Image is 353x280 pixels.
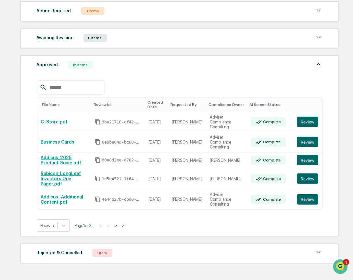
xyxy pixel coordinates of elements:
[168,168,206,189] td: [PERSON_NAME]
[4,130,44,142] a: 🖐️Preclearance
[20,88,53,93] span: [PERSON_NAME]
[206,152,247,169] td: [PERSON_NAME]
[145,112,168,132] td: [DATE]
[315,33,322,41] img: caret
[102,158,141,163] span: d0a8d2ee-d782-48c2-8c42-7116931bc2ae
[102,197,141,202] span: 4e44b27b-cbd0-4ef4-b35e-63b2b052d073
[145,189,168,209] td: [DATE]
[95,176,101,182] span: Copy Id
[44,130,83,142] a: 🗄️Attestations
[95,157,101,163] span: Copy Id
[57,88,71,93] span: [DATE]
[102,176,141,182] span: 1d5e452f-1f64-4afb-aae6-f55cf74ba827
[17,29,107,36] input: Clear
[94,102,142,107] div: Toggle SortBy
[147,100,165,109] div: Toggle SortBy
[95,197,101,202] span: Copy Id
[249,102,290,107] div: Toggle SortBy
[297,155,318,165] button: Review
[101,70,118,78] button: See all
[29,56,89,61] div: We're available if you need us!
[6,133,12,138] div: 🖐️
[47,133,52,138] div: 🗄️
[206,132,247,152] td: Adviser Compliance Consulting
[206,112,247,132] td: Adviser Compliance Consulting
[145,132,168,152] td: [DATE]
[297,194,318,205] button: Review
[41,155,82,165] a: Addicus_2025 Product Guide.pdf
[145,152,168,169] td: [DATE]
[83,34,107,42] div: 0 Items
[332,259,350,276] iframe: Open customer support
[6,49,18,61] img: 1746055101610-c473b297-6a78-478c-a979-82029cc54cd1
[37,60,58,69] div: Approved
[315,6,322,14] img: caret
[41,194,83,205] a: Addicus_ Additional Content.pdf
[54,88,56,93] span: •
[37,248,82,257] div: Rejected & Cancelled
[75,223,92,228] span: Page 1 of 3
[120,223,127,228] button: >|
[37,6,71,15] div: Action Required
[41,139,75,145] a: Business Cards
[6,72,44,77] div: Past conversations
[168,152,206,169] td: [PERSON_NAME]
[262,197,281,202] div: Complete
[110,51,118,59] button: Start new chat
[298,102,320,107] div: Toggle SortBy
[41,171,81,186] a: Rubicon_LongLeaf Investors One Pager.pdf
[13,145,41,151] span: Data Lookup
[95,139,101,145] span: Copy Id
[6,99,17,110] img: Jack Rasmussen
[6,82,17,92] img: Jack Rasmussen
[65,161,79,166] span: Pylon
[20,106,53,111] span: [PERSON_NAME]
[81,7,104,15] div: 0 Items
[102,140,141,145] span: 6e9be04d-bc60-4dd1-8d16-06e7cc97c87a
[262,120,281,124] div: Complete
[315,248,322,256] img: caret
[168,132,206,152] td: [PERSON_NAME]
[297,173,318,184] button: Review
[145,168,168,189] td: [DATE]
[315,60,322,68] img: caret
[6,13,118,24] p: How can we help?
[4,142,44,154] a: 🔎Data Lookup
[262,158,281,162] div: Complete
[105,223,112,228] button: <
[297,137,318,147] button: Review
[95,119,101,125] span: Copy Id
[57,106,71,111] span: [DATE]
[168,112,206,132] td: [PERSON_NAME]
[54,133,81,139] span: Attestations
[68,61,93,69] div: 15 Items
[41,119,68,124] a: C-Store.pdf
[92,249,112,257] div: 1 Item
[209,102,245,107] div: Toggle SortBy
[13,133,42,139] span: Preclearance
[297,117,318,127] button: Review
[13,106,18,111] img: 1746055101610-c473b297-6a78-478c-a979-82029cc54cd1
[29,49,107,56] div: Start new chat
[37,33,74,42] div: Awaiting Revision
[206,168,247,189] td: [PERSON_NAME]
[170,102,204,107] div: Toggle SortBy
[262,140,281,144] div: Complete
[97,223,104,228] button: |<
[14,49,25,61] img: 4531339965365_218c74b014194aa58b9b_72.jpg
[54,106,56,111] span: •
[46,160,79,166] a: Powered byPylon
[102,120,141,125] span: 3ba21718-cf42-4785-a5f0-23e0a55bf5fd
[13,88,18,94] img: 1746055101610-c473b297-6a78-478c-a979-82029cc54cd1
[262,176,281,181] div: Complete
[168,189,206,209] td: [PERSON_NAME]
[6,146,12,151] div: 🔎
[206,189,247,209] td: Adviser Compliance Consulting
